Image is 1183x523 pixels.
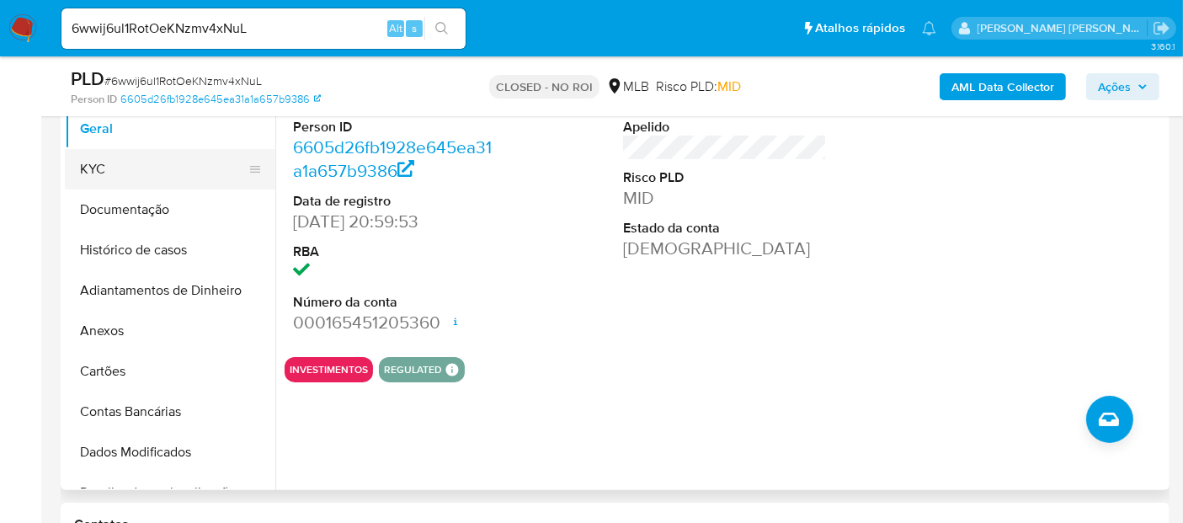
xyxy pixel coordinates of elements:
a: 6605d26fb1928e645ea31a1a657b9386 [293,135,492,183]
span: Risco PLD: [656,77,741,96]
span: MID [717,77,741,96]
button: Anexos [65,311,275,351]
p: CLOSED - NO ROI [489,75,599,99]
dt: Número da conta [293,293,497,312]
dt: Risco PLD [623,168,827,187]
a: Notificações [922,21,936,35]
a: 6605d26fb1928e645ea31a1a657b9386 [120,92,321,107]
dt: Apelido [623,118,827,136]
div: MLB [606,77,649,96]
b: Person ID [71,92,117,107]
dd: MID [623,186,827,210]
button: Histórico de casos [65,230,275,270]
button: Detalhe da geolocalização [65,472,275,513]
button: KYC [65,149,262,189]
span: Ações [1098,73,1131,100]
dt: Data de registro [293,192,497,211]
b: PLD [71,65,104,92]
button: Geral [65,109,275,149]
button: search-icon [424,17,459,40]
span: s [412,20,417,36]
button: Cartões [65,351,275,392]
span: Atalhos rápidos [815,19,905,37]
span: Alt [389,20,402,36]
dt: RBA [293,243,497,261]
dd: [DATE] 20:59:53 [293,210,497,233]
button: Adiantamentos de Dinheiro [65,270,275,311]
dd: 000165451205360 [293,311,497,334]
b: AML Data Collector [951,73,1054,100]
span: 3.160.1 [1151,40,1175,53]
button: Dados Modificados [65,432,275,472]
dt: Person ID [293,118,497,136]
button: AML Data Collector [940,73,1066,100]
input: Pesquise usuários ou casos... [61,18,466,40]
button: Ações [1086,73,1159,100]
a: Sair [1153,19,1170,37]
button: Contas Bancárias [65,392,275,432]
button: Documentação [65,189,275,230]
span: # 6wwij6ul1RotOeKNzmv4xNuL [104,72,262,89]
dt: Estado da conta [623,219,827,237]
dd: [DEMOGRAPHIC_DATA] [623,237,827,260]
p: luciana.joia@mercadopago.com.br [978,20,1148,36]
